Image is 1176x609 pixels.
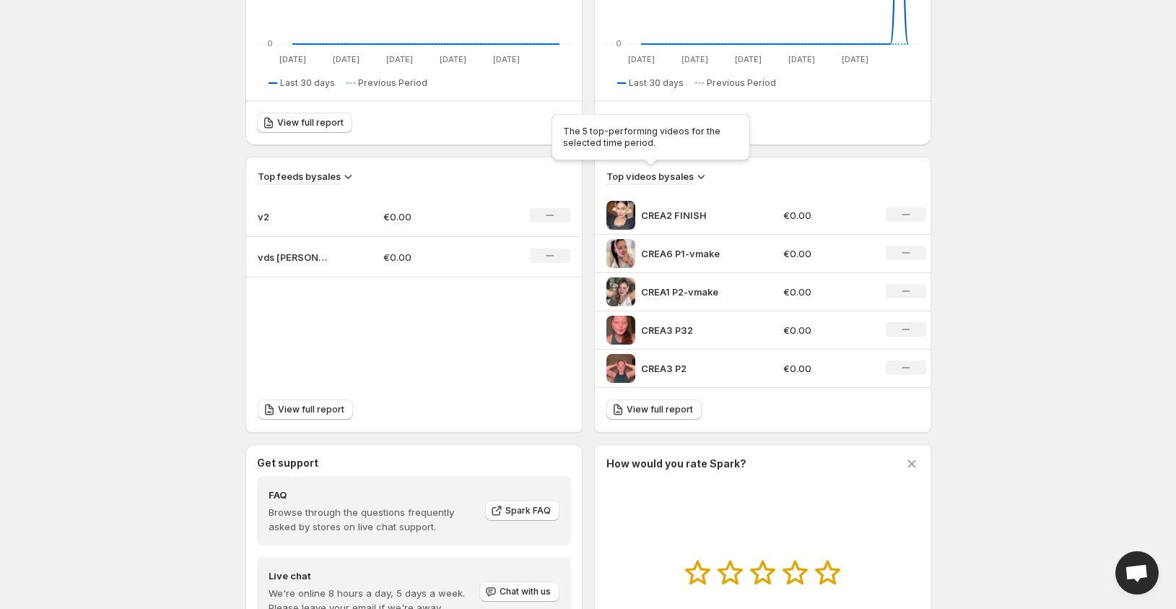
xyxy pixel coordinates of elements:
button: Chat with us [479,582,559,602]
text: [DATE] [788,54,814,64]
a: View full report [257,113,352,133]
p: CREA6 P1-vmake [641,246,749,261]
h3: Top videos by sales [606,169,694,183]
p: v2 [258,210,330,224]
text: [DATE] [279,54,305,64]
p: CREA3 P2 [641,361,749,376]
p: €0.00 [383,210,486,224]
p: vds [PERSON_NAME] [258,250,330,264]
p: €0.00 [783,323,868,337]
img: CREA3 P32 [606,316,635,345]
span: Previous Period [358,77,427,89]
span: View full report [278,404,344,415]
p: Browse through the questions frequently asked by stores on live chat support. [269,505,475,534]
span: Last 30 days [280,77,335,89]
span: Previous Period [707,77,776,89]
text: [DATE] [332,54,359,64]
img: CREA6 P1-vmake [606,239,635,268]
img: CREA1 P2-vmake [606,277,635,306]
span: View full report [277,117,344,129]
img: CREA2 FINISH [606,201,635,230]
p: CREA1 P2-vmake [641,285,749,299]
p: CREA3 P32 [641,323,749,337]
a: View full report [258,399,353,420]
p: €0.00 [783,246,868,261]
p: €0.00 [783,361,868,376]
text: [DATE] [734,54,761,64]
text: 0 [267,38,273,48]
p: €0.00 [783,285,868,299]
p: €0.00 [383,250,486,264]
h4: FAQ [269,488,475,502]
text: [DATE] [627,54,654,64]
h3: Top feeds by sales [258,169,341,183]
text: [DATE] [439,54,466,64]
text: [DATE] [386,54,412,64]
span: Spark FAQ [505,505,551,517]
span: Last 30 days [629,77,684,89]
text: 0 [616,38,622,48]
h3: Get support [257,456,318,470]
img: CREA3 P2 [606,354,635,383]
a: View full report [606,399,702,420]
text: [DATE] [492,54,519,64]
p: €0.00 [783,208,868,223]
text: [DATE] [841,54,868,64]
text: [DATE] [681,54,707,64]
h4: Live chat [269,569,478,583]
div: Open chat [1115,551,1159,595]
span: Chat with us [500,586,551,597]
p: CREA2 FINISH [641,208,749,223]
a: Spark FAQ [485,501,559,521]
h3: How would you rate Spark? [606,457,746,471]
span: View full report [627,404,693,415]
